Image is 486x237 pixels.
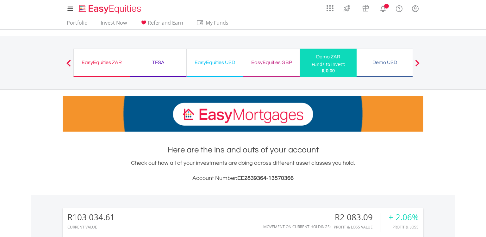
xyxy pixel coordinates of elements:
[63,174,423,183] h3: Account Number:
[98,20,129,29] a: Invest Now
[375,2,391,14] a: Notifications
[360,58,409,67] div: Demo USD
[76,2,144,14] a: Home page
[64,20,90,29] a: Portfolio
[360,3,371,13] img: vouchers-v2.svg
[63,144,423,156] h1: Here are the ins and outs of your account
[148,19,183,26] span: Refer and Earn
[322,68,335,74] span: R 0.00
[389,213,419,222] div: + 2.06%
[391,2,407,14] a: FAQ's and Support
[137,20,186,29] a: Refer and Earn
[67,213,115,222] div: R103 034.61
[327,5,333,12] img: grid-menu-icon.svg
[134,58,183,67] div: TFSA
[322,2,338,12] a: AppsGrid
[312,61,345,68] div: Funds to invest:
[334,213,381,222] div: R2 083.09
[62,63,75,69] button: Previous
[247,58,296,67] div: EasyEquities GBP
[407,2,423,15] a: My Profile
[67,225,115,229] div: CURRENT VALUE
[63,96,423,132] img: EasyMortage Promotion Banner
[356,2,375,13] a: Vouchers
[304,52,353,61] div: Demo ZAR
[411,63,424,69] button: Next
[63,159,423,183] div: Check out how all of your investments are doing across different asset classes you hold.
[78,58,126,67] div: EasyEquities ZAR
[334,225,381,229] div: Profit & Loss Value
[342,3,352,13] img: thrive-v2.svg
[237,175,294,181] span: EE2839364-13570366
[190,58,239,67] div: EasyEquities USD
[196,19,238,27] span: My Funds
[78,4,144,14] img: EasyEquities_Logo.png
[389,225,419,229] div: Profit & Loss
[263,225,331,229] div: Movement on Current Holdings:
